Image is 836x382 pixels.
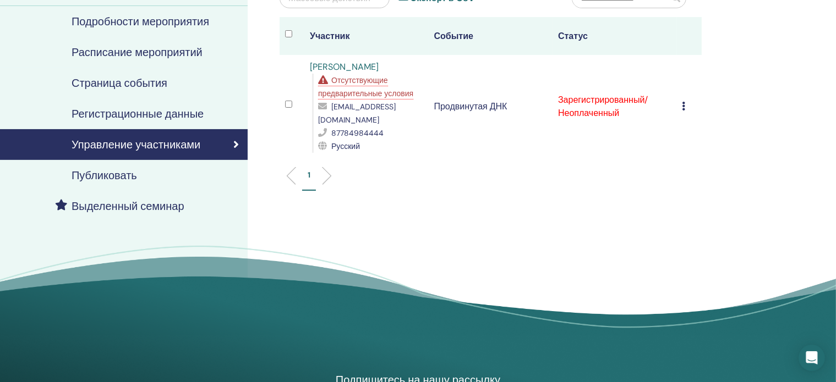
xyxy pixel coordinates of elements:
[310,61,379,73] a: [PERSON_NAME]
[310,30,349,42] font: Участник
[72,137,200,152] font: Управление участниками
[318,75,413,98] font: Отсутствующие предварительные условия
[72,168,137,182] font: Публиковать
[318,102,396,125] font: [EMAIL_ADDRESS][DOMAIN_NAME]
[72,199,184,213] font: Выделенный семинар
[72,107,204,121] font: Регистрационные данные
[72,45,203,59] font: Расписание мероприятий
[331,128,384,138] font: 87784984444
[72,76,167,90] font: Страница события
[799,345,825,371] div: Открытый Интерком Мессенджер
[558,30,588,42] font: Статус
[331,141,360,151] font: Русский
[434,30,473,42] font: Событие
[72,14,209,29] font: Подробности мероприятия
[434,101,507,112] font: Продвинутая ДНК
[308,170,310,180] font: 1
